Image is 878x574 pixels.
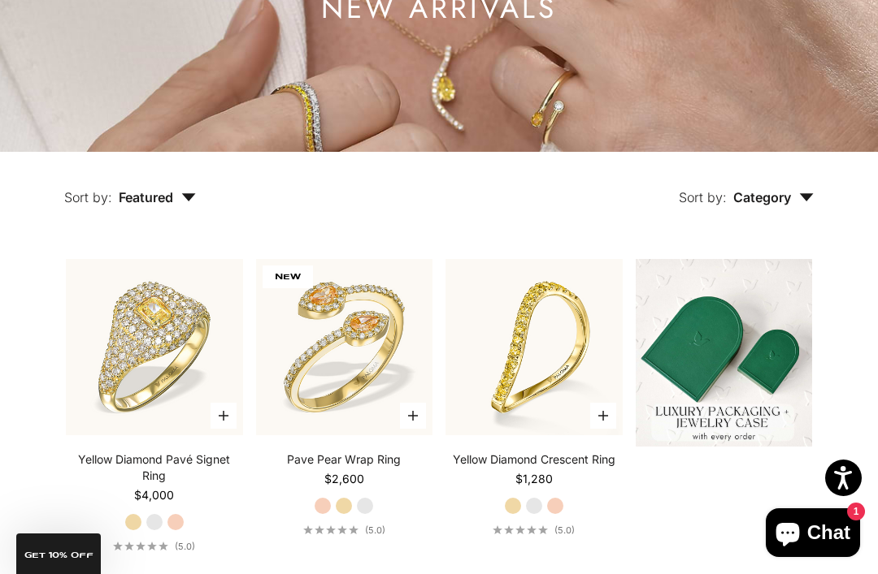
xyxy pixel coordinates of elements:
a: Yellow Diamond Pavé Signet Ring [66,451,243,484]
span: (5.0) [554,524,575,536]
span: Sort by: [64,189,112,205]
span: (5.0) [365,524,385,536]
img: #YellowGold [256,259,433,436]
a: 5.0 out of 5.0 stars(5.0) [493,524,575,536]
span: GET 10% Off [24,551,93,559]
div: 5.0 out of 5.0 stars [113,542,168,550]
sale-price: $2,600 [324,471,364,487]
a: 5.0 out of 5.0 stars(5.0) [303,524,385,536]
sale-price: $4,000 [134,487,174,503]
a: #YellowGold #WhiteGold #RoseGold [66,259,243,436]
span: Featured [119,189,196,205]
span: (5.0) [175,541,195,552]
div: 5.0 out of 5.0 stars [493,525,548,534]
div: 5.0 out of 5.0 stars [303,525,359,534]
inbox-online-store-chat: Shopify online store chat [761,508,865,561]
img: #YellowGold [446,259,623,436]
span: NEW [263,265,313,288]
img: #YellowGold [66,259,243,436]
div: GET 10% Off [16,533,101,574]
span: Category [733,189,814,205]
sale-price: $1,280 [515,471,553,487]
a: Yellow Diamond Crescent Ring [453,451,615,468]
button: Sort by: Featured [27,152,233,220]
a: Pave Pear Wrap Ring [287,451,401,468]
button: Sort by: Category [641,152,851,220]
a: 5.0 out of 5.0 stars(5.0) [113,541,195,552]
span: Sort by: [679,189,727,205]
